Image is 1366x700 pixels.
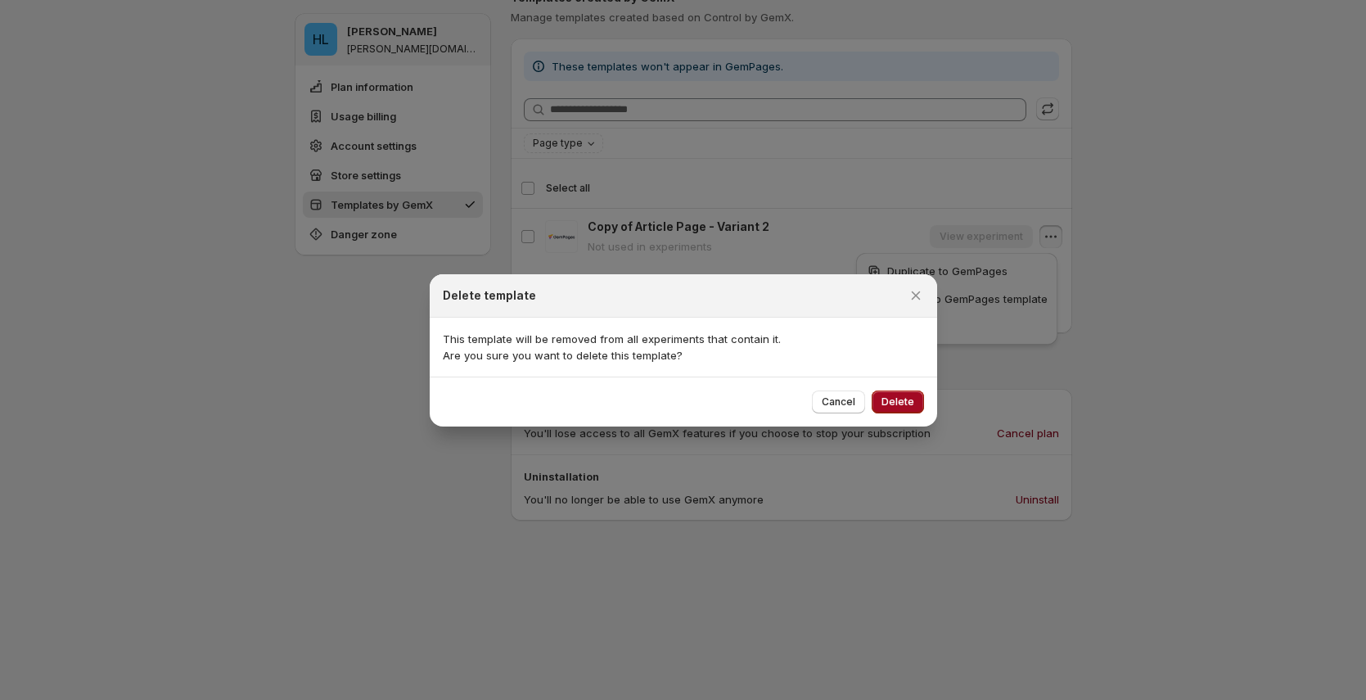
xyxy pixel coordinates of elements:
h2: Delete template [443,287,536,304]
p: This template will be removed from all experiments that contain it. [443,331,924,347]
button: Delete [872,391,924,413]
span: Cancel [822,395,855,409]
span: Delete [881,395,914,409]
button: Cancel [812,391,865,413]
p: Are you sure you want to delete this template? [443,347,924,364]
button: Close [904,284,927,307]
